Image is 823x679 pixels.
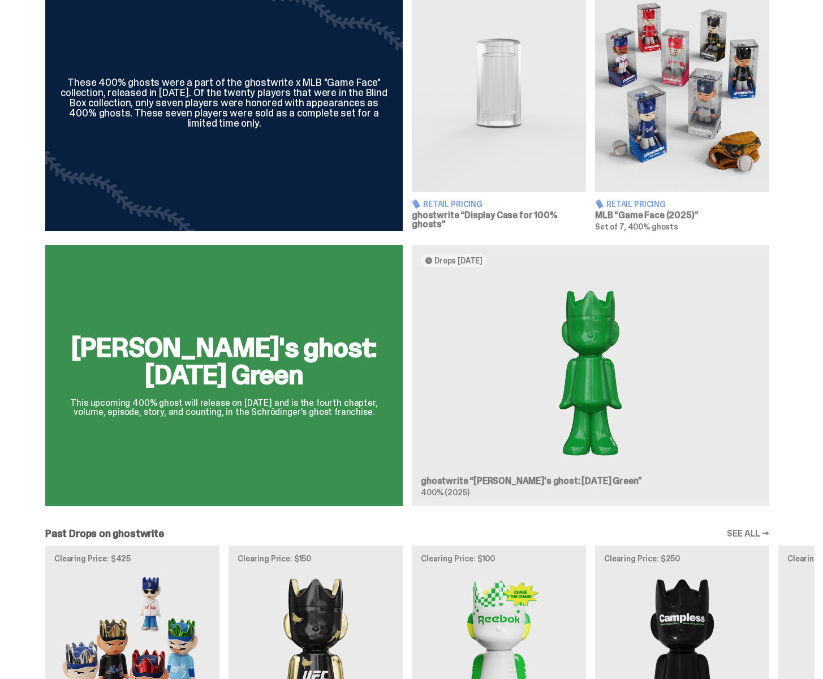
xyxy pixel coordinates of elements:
p: Clearing Price: $150 [238,555,394,563]
img: Schrödinger's ghost: Sunday Green [421,276,760,468]
span: Retail Pricing [606,200,666,208]
span: Set of 7, 400% ghosts [595,222,678,232]
h3: ghostwrite “Display Case for 100% ghosts” [412,211,586,229]
p: This upcoming 400% ghost will release on [DATE] and is the fourth chapter, volume, episode, story... [59,399,389,417]
span: Retail Pricing [423,200,482,208]
a: SEE ALL → [727,529,769,538]
span: 400% (2025) [421,487,469,498]
h2: [PERSON_NAME]'s ghost: [DATE] Green [59,334,389,388]
p: Clearing Price: $100 [421,555,577,563]
p: Clearing Price: $425 [54,555,210,563]
h3: ghostwrite “[PERSON_NAME]'s ghost: [DATE] Green” [421,477,760,486]
h2: Past Drops on ghostwrite [45,529,164,539]
p: Clearing Price: $250 [604,555,760,563]
h3: MLB “Game Face (2025)” [595,211,769,220]
span: Drops [DATE] [434,256,482,265]
div: These 400% ghosts were a part of the ghostwrite x MLB "Game Face" collection, released in [DATE].... [59,77,389,128]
